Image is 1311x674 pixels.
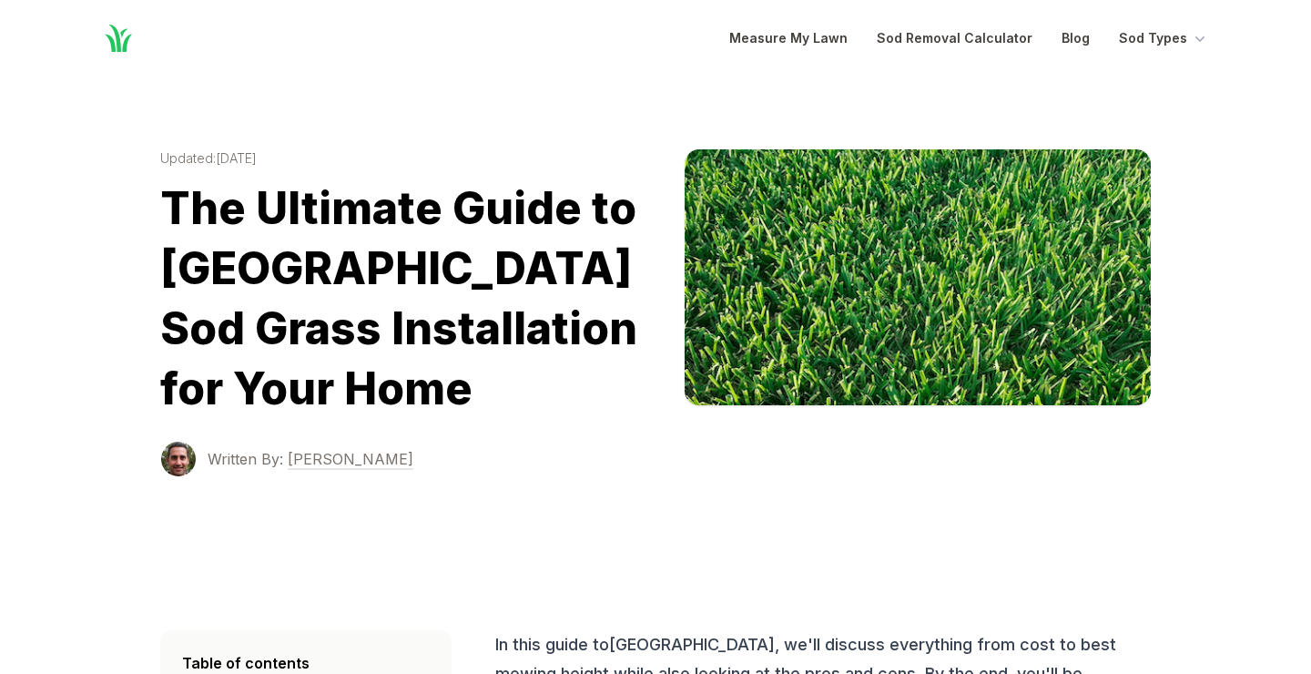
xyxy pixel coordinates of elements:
[208,448,413,470] a: Written By: [PERSON_NAME]
[160,441,197,477] img: Terrance Sowell photo
[1119,27,1209,49] button: Sod Types
[182,652,430,674] h4: Table of contents
[685,149,1151,405] img: bermuda image
[1062,27,1090,49] a: Blog
[729,27,848,49] a: Measure My Lawn
[288,450,413,470] span: [PERSON_NAME]
[877,27,1032,49] a: Sod Removal Calculator
[160,179,655,419] h1: The Ultimate Guide to [GEOGRAPHIC_DATA] Sod Grass Installation for Your Home
[160,149,655,168] time: Updated: [DATE]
